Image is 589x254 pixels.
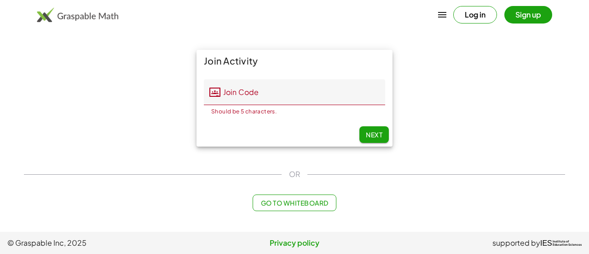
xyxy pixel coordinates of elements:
div: Should be 5 characters. [211,109,365,114]
span: Next [366,130,382,139]
div: Join Activity [196,50,393,72]
span: OR [289,169,300,180]
span: IES [540,239,552,248]
button: Next [359,126,389,143]
button: Go to Whiteboard [253,195,336,211]
a: IESInstitute ofEducation Sciences [540,237,582,248]
span: Go to Whiteboard [260,199,328,207]
span: supported by [492,237,540,248]
span: © Graspable Inc, 2025 [7,237,199,248]
button: Log in [453,6,497,24]
button: Sign up [504,6,552,24]
a: Privacy policy [199,237,390,248]
span: Institute of Education Sciences [553,240,582,247]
